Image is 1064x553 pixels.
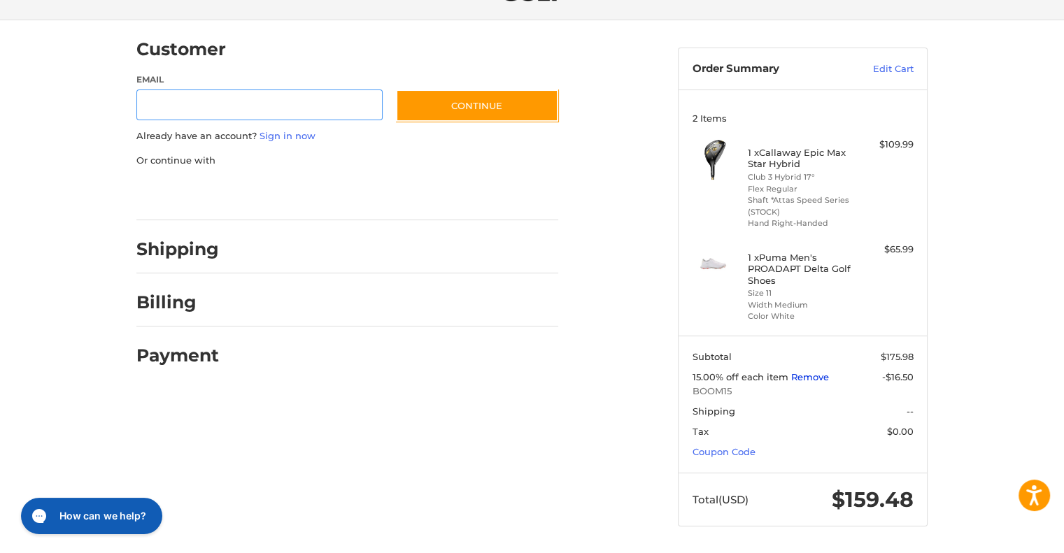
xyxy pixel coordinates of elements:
li: Hand Right-Handed [748,217,855,229]
div: $65.99 [858,243,914,257]
span: BOOM15 [693,385,914,398]
iframe: PayPal-paylater [250,181,355,206]
span: $0.00 [887,426,914,437]
span: $159.48 [832,487,914,512]
h4: 1 x Puma Men's PROADAPT Delta Golf Shoes [748,252,855,286]
span: Total (USD) [693,493,749,506]
li: Width Medium [748,299,855,311]
p: Or continue with [136,154,558,168]
span: Subtotal [693,351,732,362]
span: 15.00% off each item [693,371,791,382]
a: Coupon Code [693,446,756,457]
li: Color White [748,310,855,322]
li: Shaft *Attas Speed Series (STOCK) [748,194,855,217]
h2: Customer [136,38,226,60]
p: Already have an account? [136,129,558,143]
h2: Shipping [136,238,219,260]
iframe: Gorgias live chat messenger [14,493,166,539]
span: Tax [693,426,709,437]
span: -- [907,405,914,417]
span: Shipping [693,405,735,417]
iframe: Google Customer Reviews [949,515,1064,553]
button: Continue [396,89,558,122]
h3: Order Summary [693,62,843,76]
h2: Payment [136,345,219,366]
span: $175.98 [881,351,914,362]
a: Remove [791,371,829,382]
iframe: PayPal-paypal [132,181,237,206]
label: Email [136,73,383,86]
div: $109.99 [858,138,914,152]
span: -$16.50 [882,371,914,382]
li: Club 3 Hybrid 17° [748,171,855,183]
iframe: PayPal-venmo [369,181,474,206]
li: Flex Regular [748,183,855,195]
h2: Billing [136,292,218,313]
li: Size 11 [748,287,855,299]
h3: 2 Items [693,113,914,124]
h4: 1 x Callaway Epic Max Star Hybrid [748,147,855,170]
a: Edit Cart [843,62,914,76]
a: Sign in now [260,130,315,141]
